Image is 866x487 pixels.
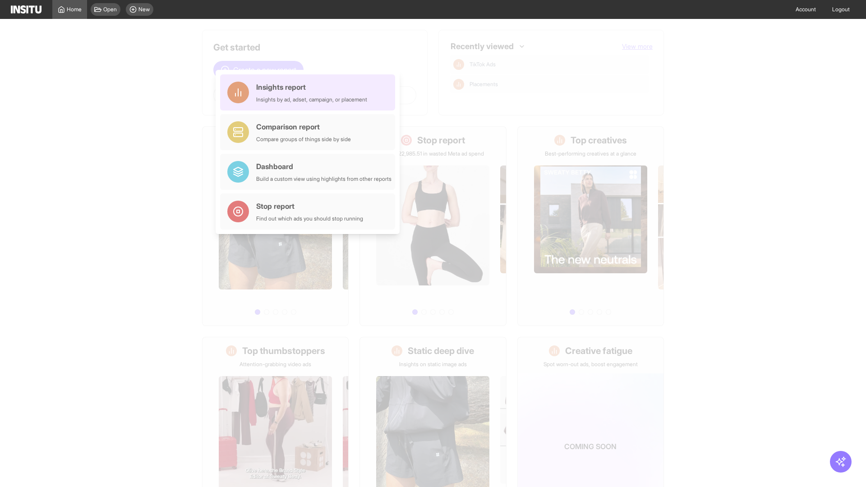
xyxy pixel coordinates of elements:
[67,6,82,13] span: Home
[256,96,367,103] div: Insights by ad, adset, campaign, or placement
[11,5,41,14] img: Logo
[103,6,117,13] span: Open
[256,215,363,222] div: Find out which ads you should stop running
[256,175,392,183] div: Build a custom view using highlights from other reports
[256,136,351,143] div: Compare groups of things side by side
[256,161,392,172] div: Dashboard
[138,6,150,13] span: New
[256,82,367,92] div: Insights report
[256,201,363,211] div: Stop report
[256,121,351,132] div: Comparison report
